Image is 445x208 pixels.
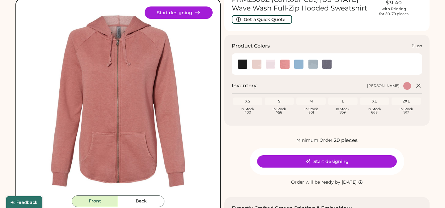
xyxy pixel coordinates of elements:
img: Black Swatch Image [238,60,247,69]
div: S [266,99,293,104]
img: Shadow Swatch Image [322,60,332,69]
div: Order will be ready by [291,179,341,185]
div: In Stock 709 [329,107,356,114]
img: Sage Swatch Image [308,60,318,69]
div: In Stock 668 [361,107,388,114]
div: [DATE] [342,179,357,185]
button: Back [118,195,164,207]
div: Blush [412,44,422,48]
div: Dusty Rose [280,60,290,69]
button: Front [72,195,118,207]
img: Bone Swatch Image [266,60,275,69]
div: Shadow [322,60,332,69]
div: PRM2500Z Style Image [23,6,213,195]
div: In Stock 747 [393,107,420,114]
img: Dusty Rose Swatch Image [280,60,290,69]
button: Get a Quick Quote [232,15,292,24]
img: Blush Swatch Image [252,60,261,69]
div: [PERSON_NAME] [367,83,400,88]
h3: Product Colors [232,42,270,50]
button: Start designing [145,6,213,19]
div: Sage [308,60,318,69]
div: Bone [266,60,275,69]
div: XS [234,99,261,104]
div: XL [361,99,388,104]
div: Black [238,60,247,69]
div: L [329,99,356,104]
div: In Stock 756 [266,107,293,114]
img: PRM2500Z - Dusty Rose Front Image [23,6,213,195]
div: Blush [252,60,261,69]
h2: Inventory [232,82,256,89]
div: 20 pieces [334,137,358,144]
img: Misty Blue Swatch Image [294,60,303,69]
button: Start designing [257,155,397,168]
div: Minimum Order: [296,137,334,144]
div: Misty Blue [294,60,303,69]
div: In Stock 400 [234,107,261,114]
iframe: Front Chat [416,180,442,207]
div: 2XL [393,99,420,104]
div: M [298,99,324,104]
div: with Printing for 50-79 pieces [379,6,409,16]
div: In Stock 801 [298,107,324,114]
